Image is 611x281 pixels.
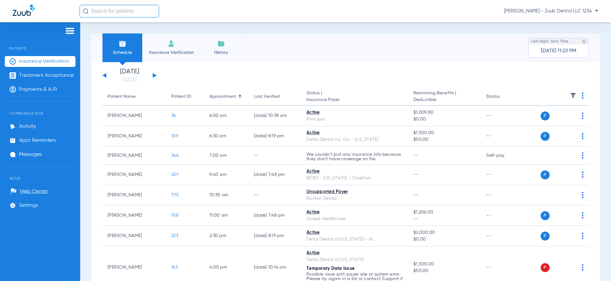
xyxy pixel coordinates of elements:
[19,137,56,144] span: Appt Reminders
[102,147,166,165] td: [PERSON_NAME]
[204,165,249,185] td: 9:40 AM
[110,76,149,83] a: [DATE]
[413,229,476,236] span: $2,000.00
[481,106,524,126] td: --
[168,40,176,47] img: Manual Insurance Verification
[107,49,137,56] span: Schedule
[19,151,42,158] span: Messages
[204,147,249,165] td: 7:00 AM
[413,236,476,243] span: $0.00
[306,168,403,175] div: Active
[19,72,74,79] span: Treatment Acceptance
[413,153,418,158] span: --
[249,185,301,205] td: --
[254,93,296,100] div: Last Verified
[171,172,179,177] span: 401
[108,93,136,100] div: Patient Name
[306,216,403,222] div: United Healthcare
[102,106,166,126] td: [PERSON_NAME]
[306,130,403,136] div: Active
[102,205,166,226] td: [PERSON_NAME]
[204,185,249,205] td: 10:30 AM
[541,132,550,141] span: P
[204,126,249,147] td: 6:30 AM
[301,88,408,106] th: Status |
[249,106,301,126] td: [DATE] 10:38 AM
[541,112,550,120] span: P
[531,38,569,45] span: Last Appt. Sync Time:
[413,216,476,222] span: --
[171,234,178,238] span: 223
[413,109,476,116] span: $1,009.80
[541,170,550,179] span: P
[413,268,476,274] span: $50.00
[171,193,179,197] span: 1115
[481,88,524,106] th: Status
[413,97,476,103] span: Deductible
[306,256,403,263] div: Delta Dental of [US_STATE]
[413,116,476,123] span: $0.00
[481,185,524,205] td: --
[570,92,576,99] img: filter.svg
[65,27,75,35] img: hamburger-icon
[171,93,191,100] div: Patient ID
[306,236,403,243] div: Delta Dental of [US_STATE] - AI
[413,209,476,216] span: $1,206.00
[171,93,199,100] div: Patient ID
[582,171,584,178] img: group-dot-blue.svg
[171,153,179,158] span: 346
[102,126,166,147] td: [PERSON_NAME]
[102,185,166,205] td: [PERSON_NAME]
[582,39,586,44] img: last sync help info
[249,147,301,165] td: --
[206,49,236,56] span: History
[171,265,178,270] span: 163
[11,188,48,195] a: Help Center
[209,93,244,100] div: Appointment
[254,93,280,100] div: Last Verified
[481,226,524,246] td: --
[249,205,301,226] td: [DATE] 7:48 PM
[582,233,584,239] img: group-dot-blue.svg
[413,130,476,136] span: $1,500.00
[504,8,598,14] span: [PERSON_NAME] - Zuub Dental LLC 1234
[204,226,249,246] td: 2:30 PM
[408,88,481,106] th: Remaining Benefits |
[481,126,524,147] td: --
[306,175,403,182] div: BCBS - [US_STATE] / CareFirst
[541,232,550,241] span: P
[541,211,550,220] span: P
[413,261,476,268] span: $1,500.00
[306,266,355,271] span: Temporary Data Issue
[209,93,236,100] div: Appointment
[541,263,550,272] span: P
[171,113,176,118] span: 36
[481,147,524,165] td: Self-pay
[582,152,584,159] img: group-dot-blue.svg
[413,193,418,197] span: --
[102,226,166,246] td: [PERSON_NAME]
[579,250,611,281] div: Chat Widget
[19,58,69,65] span: Insurance Verification
[19,202,38,209] span: Settings
[582,112,584,119] img: group-dot-blue.svg
[582,212,584,219] img: group-dot-blue.svg
[108,93,161,100] div: Patient Name
[306,189,403,195] div: Unsupported Payer
[5,37,75,51] span: Patients
[20,188,48,195] span: Help Center
[582,92,584,99] img: group-dot-blue.svg
[147,49,196,56] span: Insurance Verification
[19,86,57,93] span: Payments & A/R
[204,205,249,226] td: 11:00 AM
[582,192,584,198] img: group-dot-blue.svg
[19,123,36,130] span: Activity
[541,48,576,54] span: [DATE] 11:23 PM
[217,40,225,47] img: History
[582,133,584,139] img: group-dot-blue.svg
[204,106,249,126] td: 6:00 AM
[102,165,166,185] td: [PERSON_NAME]
[481,165,524,185] td: --
[83,8,88,14] img: Search Icon
[171,213,179,218] span: 108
